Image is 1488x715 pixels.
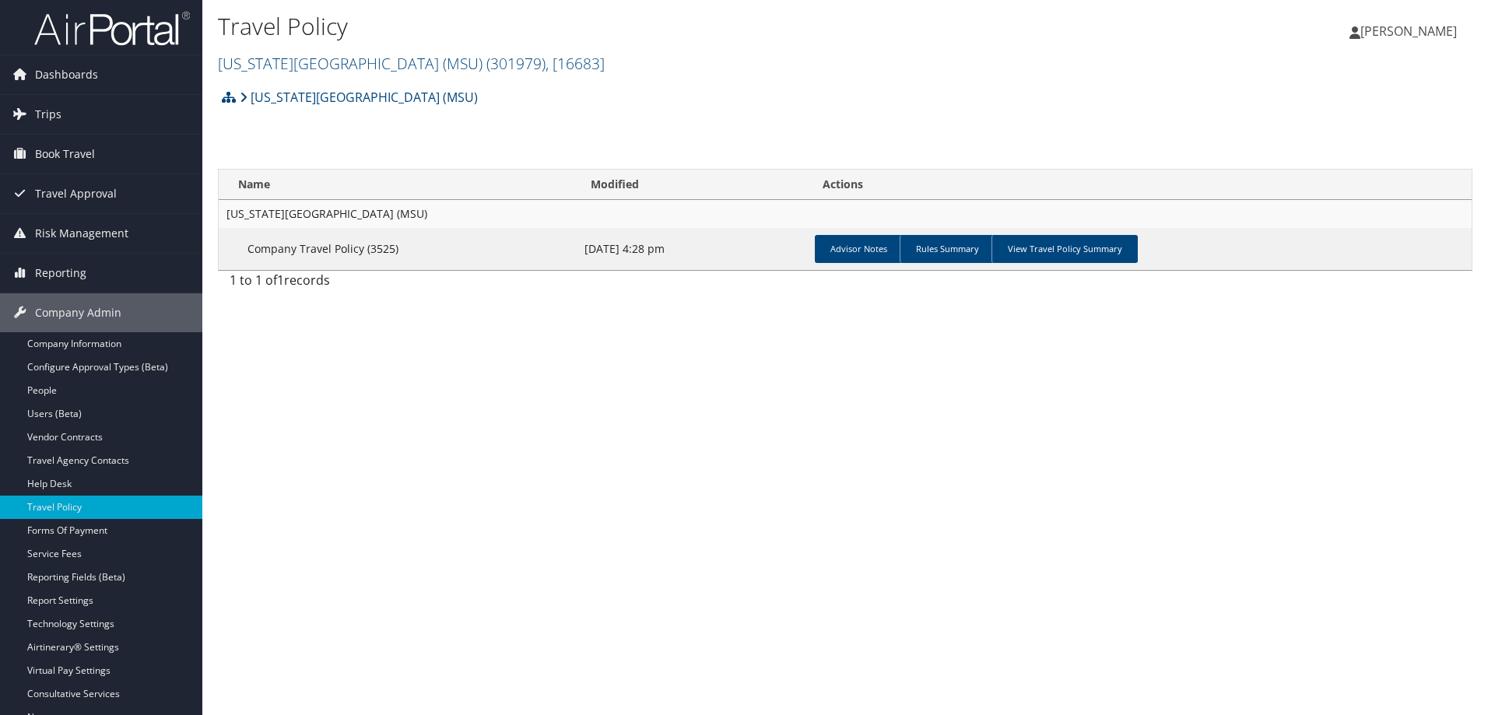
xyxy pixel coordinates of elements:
span: Reporting [35,254,86,293]
a: [PERSON_NAME] [1349,8,1472,54]
a: [US_STATE][GEOGRAPHIC_DATA] (MSU) [218,53,605,74]
span: Company Admin [35,293,121,332]
a: Rules Summary [900,235,995,263]
span: ( 301979 ) [486,53,546,74]
th: Actions [809,170,1472,200]
a: [US_STATE][GEOGRAPHIC_DATA] (MSU) [240,82,478,113]
th: Name: activate to sort column ascending [219,170,577,200]
span: [PERSON_NAME] [1360,23,1457,40]
td: [US_STATE][GEOGRAPHIC_DATA] (MSU) [219,200,1472,228]
span: 1 [277,272,284,289]
div: 1 to 1 of records [230,271,520,297]
span: Travel Approval [35,174,117,213]
a: Advisor Notes [815,235,903,263]
img: airportal-logo.png [34,10,190,47]
td: Company Travel Policy (3525) [219,228,577,270]
span: Dashboards [35,55,98,94]
td: [DATE] 4:28 pm [577,228,809,270]
span: , [ 16683 ] [546,53,605,74]
span: Trips [35,95,61,134]
h1: Travel Policy [218,10,1055,43]
span: Book Travel [35,135,95,173]
th: Modified: activate to sort column ascending [577,170,809,200]
a: View Travel Policy Summary [991,235,1138,263]
span: Risk Management [35,214,128,253]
